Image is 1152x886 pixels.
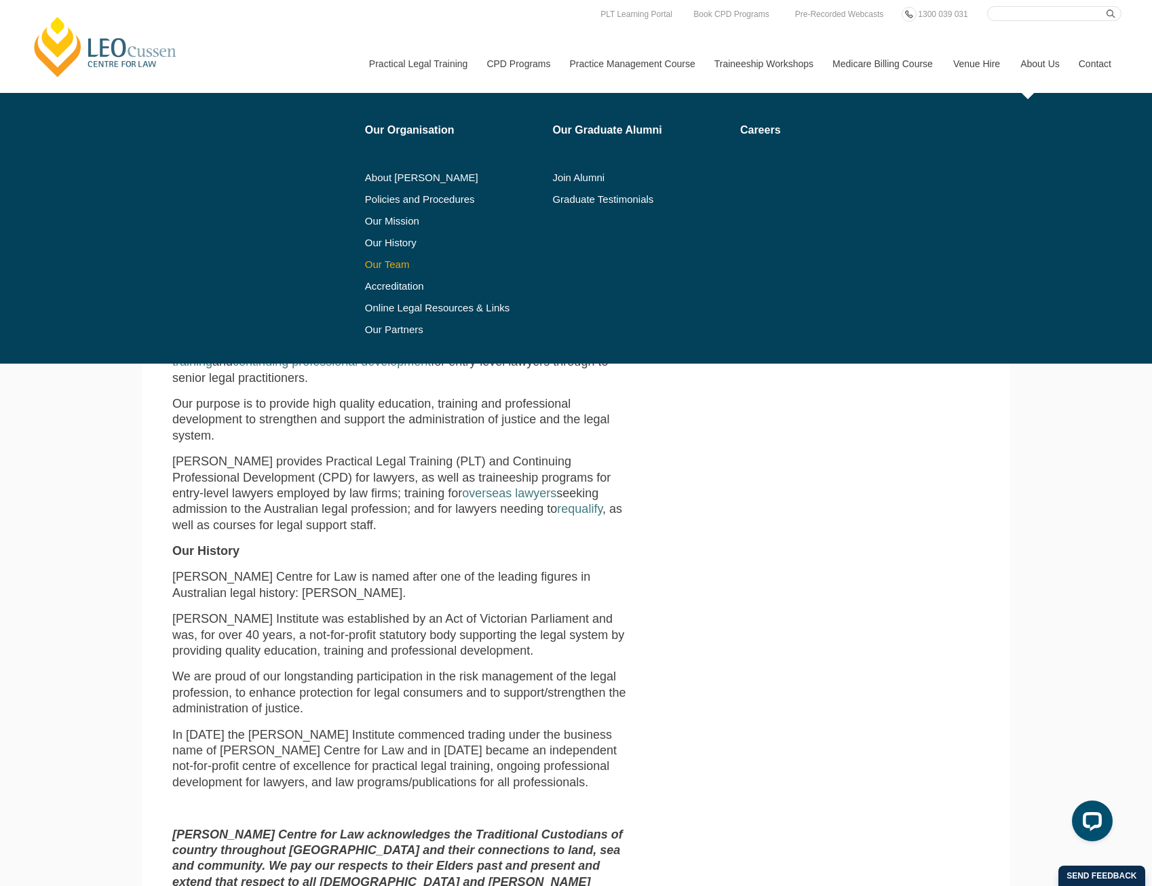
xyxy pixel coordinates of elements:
a: Our Team [365,259,543,270]
a: Our Organisation [365,125,543,136]
a: Online Legal Resources & Links [365,303,543,313]
a: Our Mission [365,216,510,227]
a: About Us [1010,35,1069,93]
p: Our purpose is to provide high quality education, training and professional development to streng... [172,396,635,444]
a: Contact [1069,35,1121,93]
a: Practice Management Course [560,35,704,93]
a: Traineeship Workshops [704,35,822,93]
a: [PERSON_NAME] Centre for Law [31,15,180,79]
a: Practical Legal Training [359,35,477,93]
iframe: LiveChat chat widget [1061,795,1118,852]
p: [PERSON_NAME] Centre for Law is named after one of the leading figures in Australian legal histor... [172,569,635,601]
p: [PERSON_NAME] provides Practical Legal Training (PLT) and Continuing Professional Development (CP... [172,454,635,533]
p: [PERSON_NAME] Institute was established by an Act of Victorian Parliament and was, for over 40 ye... [172,611,635,659]
a: 1300 039 031 [915,7,971,22]
a: Our Graduate Alumni [552,125,731,136]
a: PLT Learning Portal [597,7,676,22]
a: Accreditation [365,281,543,292]
a: CPD Programs [476,35,559,93]
a: overseas lawyers [462,486,556,500]
a: Policies and Procedures [365,194,543,205]
strong: Our History [172,544,239,558]
a: Venue Hire [943,35,1010,93]
a: requalify [557,502,602,516]
a: Graduate Testimonials [552,194,731,205]
a: Join Alumni [552,172,731,183]
a: Pre-Recorded Webcasts [792,7,887,22]
span: 1300 039 031 [918,9,967,19]
a: Our Partners [365,324,543,335]
a: Book CPD Programs [690,7,772,22]
a: Careers [740,125,894,136]
p: We are proud of our longstanding participation in the risk management of the legal profession, to... [172,669,635,716]
a: Our History [365,237,543,248]
a: About [PERSON_NAME] [365,172,543,183]
p: In [DATE] the [PERSON_NAME] Institute commenced trading under the business name of [PERSON_NAME] ... [172,727,635,791]
a: Medicare Billing Course [822,35,943,93]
